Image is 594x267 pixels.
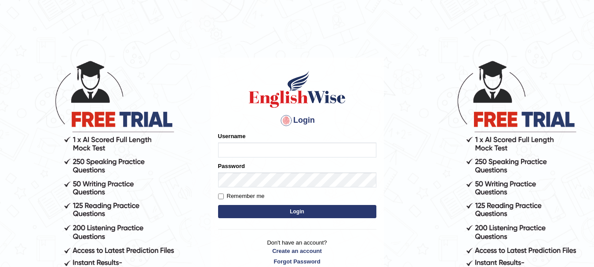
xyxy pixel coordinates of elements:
label: Remember me [218,192,265,201]
label: Password [218,162,245,170]
input: Remember me [218,194,224,199]
p: Don't have an account? [218,238,376,266]
a: Create an account [218,247,376,255]
button: Login [218,205,376,218]
img: Logo of English Wise sign in for intelligent practice with AI [247,69,347,109]
h4: Login [218,113,376,128]
label: Username [218,132,246,140]
a: Forgot Password [218,257,376,266]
